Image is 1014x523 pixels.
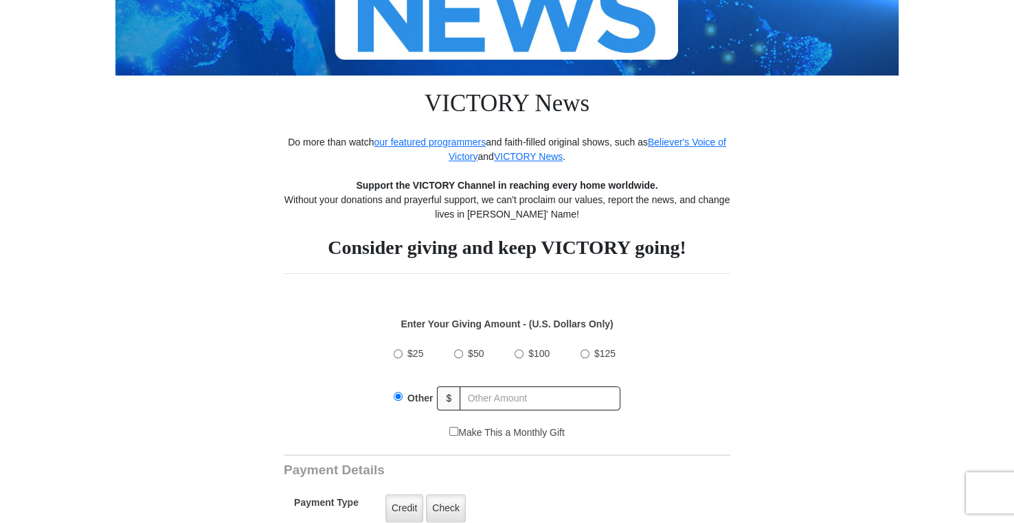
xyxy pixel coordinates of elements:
[449,427,458,436] input: Make This a Monthly Gift
[468,348,484,359] span: $50
[494,151,563,162] a: VICTORY News
[356,180,657,191] strong: Support the VICTORY Channel in reaching every home worldwide.
[407,393,433,404] span: Other
[449,137,726,162] a: Believer's Voice of Victory
[594,348,616,359] span: $125
[460,386,620,410] input: Other Amount
[449,426,565,440] label: Make This a Monthly Gift
[328,237,686,258] strong: Consider giving and keep VICTORY going!
[407,348,423,359] span: $25
[401,318,613,329] strong: Enter Your Giving Amount - (U.S. Dollars Only)
[437,386,460,410] span: $
[426,494,466,522] label: Check
[374,137,486,148] a: our featured programmers
[528,348,550,359] span: $100
[385,494,423,522] label: Credit
[294,497,359,515] h5: Payment Type
[284,75,730,135] h1: VICTORY News
[284,463,634,478] h3: Payment Details
[284,135,730,259] div: Do more than watch and faith-filled original shows, such as and . Without your donations and pray...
